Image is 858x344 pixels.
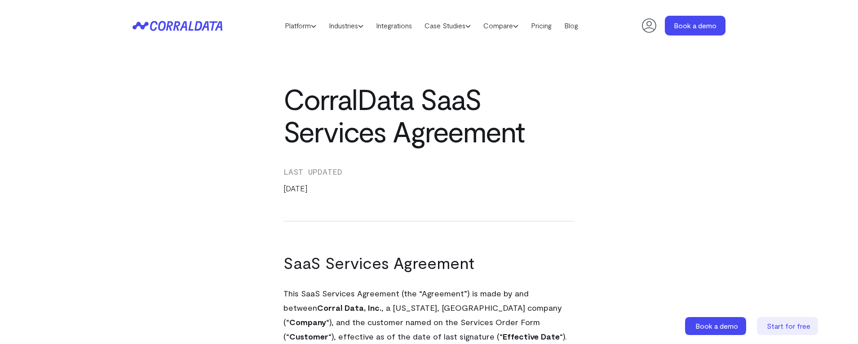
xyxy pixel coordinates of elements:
a: Blog [558,19,584,32]
a: Case Studies [418,19,477,32]
a: Book a demo [665,16,725,35]
strong: Corral Data, Inc. [317,303,381,313]
a: Book a demo [685,317,748,335]
strong: Company [289,317,326,327]
a: Industries [323,19,370,32]
a: Integrations [370,19,418,32]
span: Book a demo [695,322,738,330]
strong: Customer [289,331,328,341]
a: Pricing [525,19,558,32]
h5: Last Updated [283,165,575,178]
strong: Effective Date [503,331,560,341]
h1: CorralData SaaS Services Agreement [283,83,575,147]
span: Start for free [767,322,810,330]
a: Start for free [757,317,820,335]
p: [DATE] [283,182,575,194]
a: Platform [279,19,323,32]
a: Compare [477,19,525,32]
p: This SaaS Services Agreement (the “Agreement”) is made by and between , a [US_STATE], [GEOGRAPHIC... [283,286,575,344]
h1: SaaS Services Agreement [283,248,575,277]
